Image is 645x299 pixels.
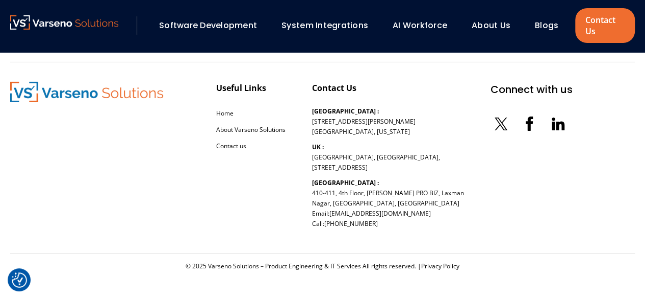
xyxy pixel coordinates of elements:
b: UK : [312,143,324,151]
div: System Integrations [276,17,382,34]
a: About Varseno Solutions [216,125,286,134]
a: About Us [472,19,510,31]
div: Useful Links [216,82,266,94]
a: Varseno Solutions – Product Engineering & IT Services [10,15,118,36]
a: [EMAIL_ADDRESS][DOMAIN_NAME] [329,209,431,218]
b: [GEOGRAPHIC_DATA] : [312,178,379,187]
a: Blogs [535,19,558,31]
img: Varseno Solutions – Product Engineering & IT Services [10,82,163,102]
a: AI Workforce [393,19,447,31]
img: Varseno Solutions – Product Engineering & IT Services [10,15,118,30]
p: [GEOGRAPHIC_DATA], [GEOGRAPHIC_DATA], [STREET_ADDRESS] [312,142,440,173]
a: [PHONE_NUMBER] [324,219,378,228]
a: Home [216,109,234,118]
a: Contact Us [575,8,635,43]
div: Connect with us [491,82,573,97]
img: Revisit consent button [12,272,27,288]
div: Blogs [530,17,573,34]
a: Contact us [216,142,246,150]
div: About Us [467,17,525,34]
div: AI Workforce [388,17,461,34]
div: © 2025 Varseno Solutions – Product Engineering & IT Services All rights reserved. | [10,262,635,270]
p: [STREET_ADDRESS][PERSON_NAME] [GEOGRAPHIC_DATA], [US_STATE] [312,106,416,137]
a: Software Development [159,19,257,31]
b: [GEOGRAPHIC_DATA] : [312,107,379,116]
button: Cookie Settings [12,272,27,288]
a: Privacy Policy [421,262,459,270]
div: Software Development [154,17,271,34]
div: Contact Us [312,82,356,94]
p: 410-411, 4th Floor, [PERSON_NAME] PRO BIZ, Laxman Nagar, [GEOGRAPHIC_DATA], [GEOGRAPHIC_DATA] Ema... [312,178,464,229]
a: System Integrations [281,19,368,31]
